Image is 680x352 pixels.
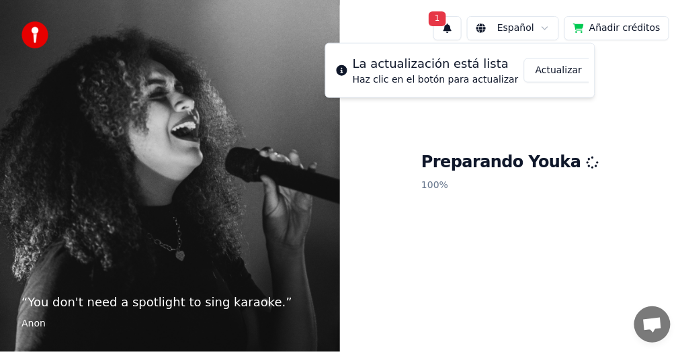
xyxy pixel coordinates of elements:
[421,173,599,197] p: 100 %
[429,11,446,26] span: 1
[524,58,593,83] button: Actualizar
[564,16,669,40] button: Añadir créditos
[421,152,599,173] h1: Preparando Youka
[353,54,519,73] div: La actualización está lista
[22,317,318,331] footer: Anon
[433,16,462,40] button: 1
[22,293,318,312] p: “ You don't need a spotlight to sing karaoke. ”
[634,306,671,343] a: Chat abierto
[22,21,48,48] img: youka
[353,73,519,87] div: Haz clic en el botón para actualizar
